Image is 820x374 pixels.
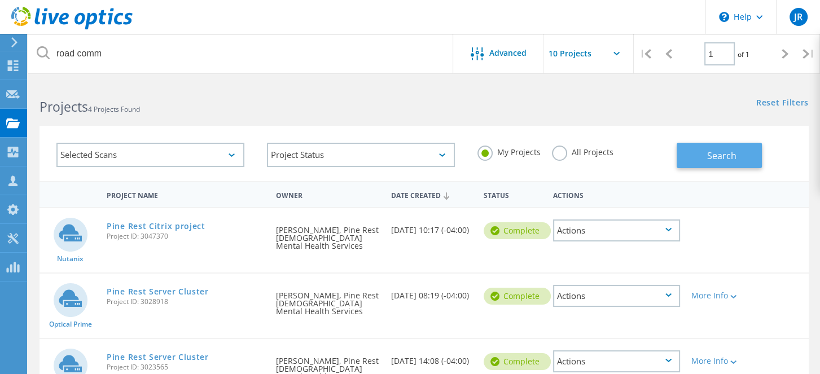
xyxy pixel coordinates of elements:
[270,208,385,261] div: [PERSON_NAME], Pine Rest [DEMOGRAPHIC_DATA] Mental Health Services
[107,298,265,305] span: Project ID: 3028918
[691,357,742,365] div: More Info
[107,288,209,296] a: Pine Rest Server Cluster
[484,288,551,305] div: Complete
[738,50,749,59] span: of 1
[107,364,265,371] span: Project ID: 3023565
[107,353,209,361] a: Pine Rest Server Cluster
[677,143,762,168] button: Search
[756,99,809,108] a: Reset Filters
[707,149,736,162] span: Search
[484,353,551,370] div: Complete
[40,98,88,116] b: Projects
[28,34,454,73] input: Search projects by name, owner, ID, company, etc
[489,49,527,57] span: Advanced
[107,233,265,240] span: Project ID: 3047370
[484,222,551,239] div: Complete
[691,292,742,300] div: More Info
[270,184,385,205] div: Owner
[552,146,613,156] label: All Projects
[634,34,657,74] div: |
[553,285,680,307] div: Actions
[385,184,478,205] div: Date Created
[56,143,244,167] div: Selected Scans
[11,24,133,32] a: Live Optics Dashboard
[107,222,205,230] a: Pine Rest Citrix project
[553,219,680,241] div: Actions
[478,184,547,205] div: Status
[477,146,541,156] label: My Projects
[547,184,686,205] div: Actions
[719,12,729,22] svg: \n
[49,321,92,328] span: Optical Prime
[101,184,270,205] div: Project Name
[270,274,385,327] div: [PERSON_NAME], Pine Rest [DEMOGRAPHIC_DATA] Mental Health Services
[57,256,84,262] span: Nutanix
[553,350,680,372] div: Actions
[267,143,455,167] div: Project Status
[797,34,820,74] div: |
[385,208,478,245] div: [DATE] 10:17 (-04:00)
[385,274,478,311] div: [DATE] 08:19 (-04:00)
[794,12,803,21] span: JR
[88,104,140,114] span: 4 Projects Found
